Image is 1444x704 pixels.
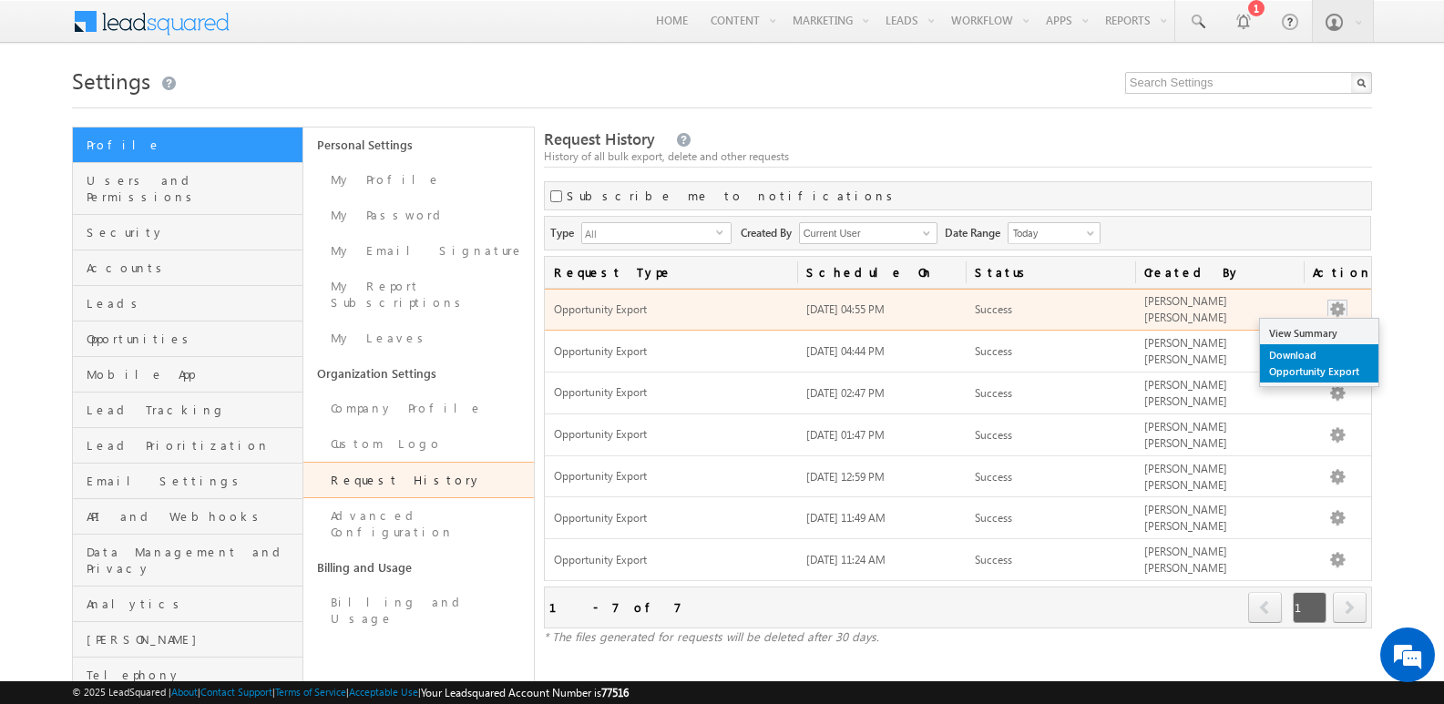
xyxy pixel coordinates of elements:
[966,257,1134,288] a: Status
[1135,257,1304,288] a: Created By
[806,302,885,316] span: [DATE] 04:55 PM
[87,295,298,311] span: Leads
[1144,503,1227,533] span: [PERSON_NAME] [PERSON_NAME]
[87,667,298,683] span: Telephony
[303,269,534,321] a: My Report Subscriptions
[975,428,1012,442] span: Success
[554,344,789,360] span: Opportunity Export
[1293,592,1326,623] span: 1
[806,344,885,358] span: [DATE] 04:44 PM
[349,686,418,698] a: Acceptable Use
[1144,462,1227,492] span: [PERSON_NAME] [PERSON_NAME]
[303,162,534,198] a: My Profile
[1144,545,1227,575] span: [PERSON_NAME] [PERSON_NAME]
[554,553,789,568] span: Opportunity Export
[303,391,534,426] a: Company Profile
[1260,344,1378,383] a: Download Opportunity Export
[303,128,534,162] a: Personal Settings
[303,498,534,550] a: Advanced Configuration
[87,437,298,454] span: Lead Prioritization
[171,686,198,698] a: About
[87,224,298,240] span: Security
[73,128,302,163] a: Profile
[73,250,302,286] a: Accounts
[1260,322,1378,344] a: View Summary
[303,321,534,356] a: My Leaves
[544,628,879,644] span: * The files generated for requests will be deleted after 30 days.
[421,686,629,699] span: Your Leadsquared Account Number is
[87,473,298,489] span: Email Settings
[945,222,1008,241] span: Date Range
[799,222,937,244] input: Type to Search
[554,511,789,526] span: Opportunity Export
[741,222,799,241] span: Created By
[806,470,885,484] span: [DATE] 12:59 PM
[73,587,302,622] a: Analytics
[1144,336,1227,366] span: [PERSON_NAME] [PERSON_NAME]
[72,66,150,95] span: Settings
[716,228,731,236] span: select
[806,511,886,525] span: [DATE] 11:49 AM
[73,286,302,321] a: Leads
[303,462,534,498] a: Request History
[303,426,534,462] a: Custom Logo
[975,344,1012,358] span: Success
[1248,594,1283,623] a: prev
[601,686,629,699] span: 77516
[797,257,966,288] a: Schedule On
[87,596,298,612] span: Analytics
[73,321,302,357] a: Opportunities
[975,386,1012,400] span: Success
[200,686,272,698] a: Contact Support
[544,148,1372,165] div: History of all bulk export, delete and other requests
[87,402,298,418] span: Lead Tracking
[87,508,298,525] span: API and Webhooks
[550,222,581,241] span: Type
[87,544,298,576] span: Data Management and Privacy
[73,215,302,250] a: Security
[544,128,655,149] span: Request History
[1333,594,1367,623] a: next
[73,499,302,535] a: API and Webhooks
[975,302,1012,316] span: Success
[73,622,302,658] a: [PERSON_NAME]
[73,357,302,393] a: Mobile App
[1144,420,1227,450] span: [PERSON_NAME] [PERSON_NAME]
[87,260,298,276] span: Accounts
[1248,592,1282,623] span: prev
[1009,225,1095,241] span: Today
[554,302,789,318] span: Opportunity Export
[549,597,681,617] div: 1 - 7 of 7
[582,223,716,243] span: All
[303,198,534,233] a: My Password
[1144,378,1227,408] span: [PERSON_NAME] [PERSON_NAME]
[567,188,899,204] label: Subscribe me to notifications
[806,428,885,442] span: [DATE] 01:47 PM
[72,684,629,701] span: © 2025 LeadSquared | | | | |
[303,550,534,585] a: Billing and Usage
[975,470,1012,484] span: Success
[73,393,302,428] a: Lead Tracking
[73,163,302,215] a: Users and Permissions
[87,331,298,347] span: Opportunities
[554,385,789,401] span: Opportunity Export
[303,356,534,391] a: Organization Settings
[1008,222,1101,244] a: Today
[73,428,302,464] a: Lead Prioritization
[73,658,302,693] a: Telephony
[1125,72,1372,94] input: Search Settings
[303,585,534,637] a: Billing and Usage
[581,222,732,244] div: All
[913,224,936,242] a: Show All Items
[975,511,1012,525] span: Success
[1304,257,1371,288] span: Actions
[303,233,534,269] a: My Email Signature
[806,386,885,400] span: [DATE] 02:47 PM
[554,427,789,443] span: Opportunity Export
[87,631,298,648] span: [PERSON_NAME]
[545,257,798,288] a: Request Type
[73,464,302,499] a: Email Settings
[554,469,789,485] span: Opportunity Export
[975,553,1012,566] span: Success
[806,553,886,566] span: [DATE] 11:24 AM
